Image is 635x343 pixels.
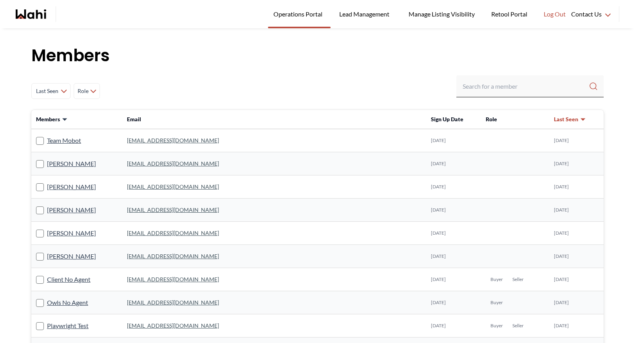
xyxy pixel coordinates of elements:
[16,9,46,19] a: Wahi homepage
[47,297,88,308] a: Owls No Agent
[426,314,481,338] td: [DATE]
[426,245,481,268] td: [DATE]
[426,268,481,291] td: [DATE]
[512,323,524,329] span: Seller
[426,129,481,152] td: [DATE]
[406,9,477,19] span: Manage Listing Visibility
[77,84,89,98] span: Role
[47,159,96,169] a: [PERSON_NAME]
[426,152,481,175] td: [DATE]
[47,274,90,285] a: Client No Agent
[544,9,566,19] span: Log Out
[490,299,503,306] span: Buyer
[127,137,219,144] a: [EMAIL_ADDRESS][DOMAIN_NAME]
[554,115,578,123] span: Last Seen
[512,276,524,283] span: Seller
[127,116,141,122] span: Email
[426,175,481,199] td: [DATE]
[36,115,68,123] button: Members
[549,245,604,268] td: [DATE]
[35,84,59,98] span: Last Seen
[426,199,481,222] td: [DATE]
[490,276,503,283] span: Buyer
[47,228,96,238] a: [PERSON_NAME]
[490,323,503,329] span: Buyer
[127,322,219,329] a: [EMAIL_ADDRESS][DOMAIN_NAME]
[47,321,89,331] a: Playwright Test
[339,9,392,19] span: Lead Management
[549,314,604,338] td: [DATE]
[431,116,463,122] span: Sign Up Date
[127,299,219,306] a: [EMAIL_ADDRESS][DOMAIN_NAME]
[127,253,219,259] a: [EMAIL_ADDRESS][DOMAIN_NAME]
[47,205,96,215] a: [PERSON_NAME]
[554,115,586,123] button: Last Seen
[47,182,96,192] a: [PERSON_NAME]
[426,222,481,245] td: [DATE]
[273,9,325,19] span: Operations Portal
[549,199,604,222] td: [DATE]
[549,152,604,175] td: [DATE]
[549,129,604,152] td: [DATE]
[549,175,604,199] td: [DATE]
[486,116,497,122] span: Role
[127,276,219,283] a: [EMAIL_ADDRESS][DOMAIN_NAME]
[127,230,219,236] a: [EMAIL_ADDRESS][DOMAIN_NAME]
[47,135,81,146] a: Team Mobot
[549,268,604,291] td: [DATE]
[36,115,60,123] span: Members
[47,251,96,261] a: [PERSON_NAME]
[127,160,219,167] a: [EMAIL_ADDRESS][DOMAIN_NAME]
[31,44,604,68] h1: Members
[463,79,589,93] input: Search input
[549,291,604,314] td: [DATE]
[127,206,219,213] a: [EMAIL_ADDRESS][DOMAIN_NAME]
[549,222,604,245] td: [DATE]
[491,9,530,19] span: Retool Portal
[127,183,219,190] a: [EMAIL_ADDRESS][DOMAIN_NAME]
[426,291,481,314] td: [DATE]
